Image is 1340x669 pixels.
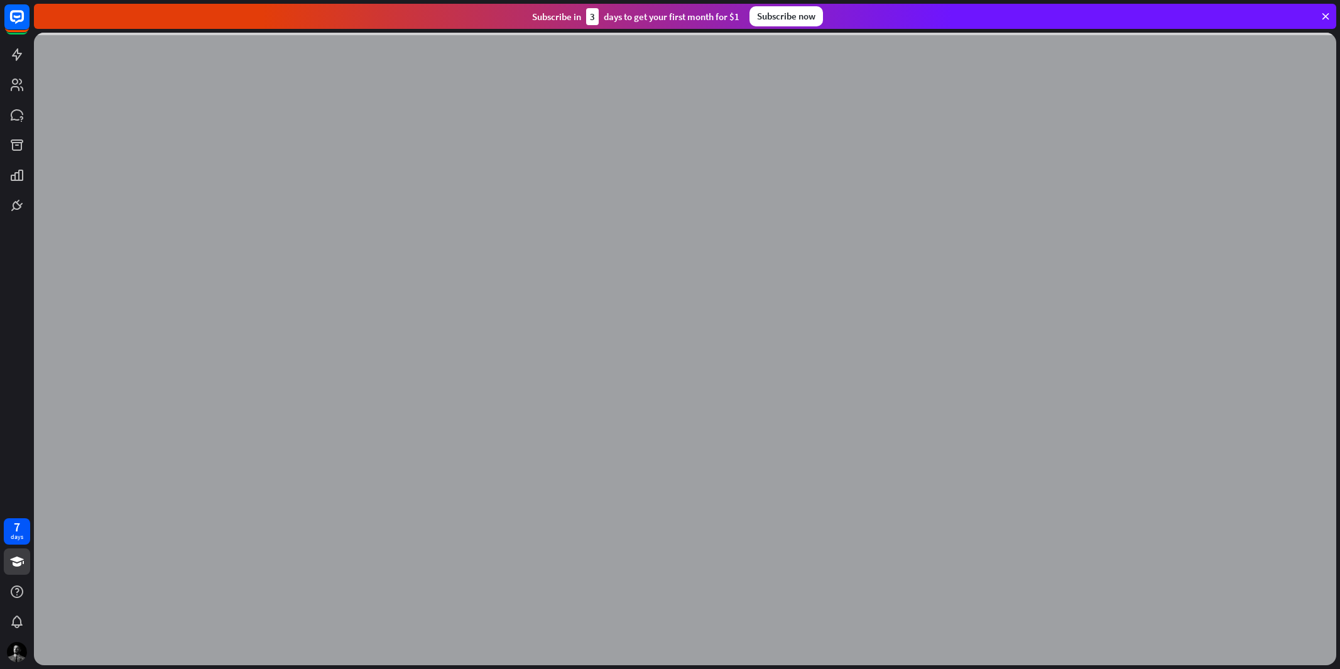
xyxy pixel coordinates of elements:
[749,6,823,26] div: Subscribe now
[586,8,599,25] div: 3
[14,521,20,533] div: 7
[4,518,30,545] a: 7 days
[532,8,739,25] div: Subscribe in days to get your first month for $1
[11,533,23,541] div: days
